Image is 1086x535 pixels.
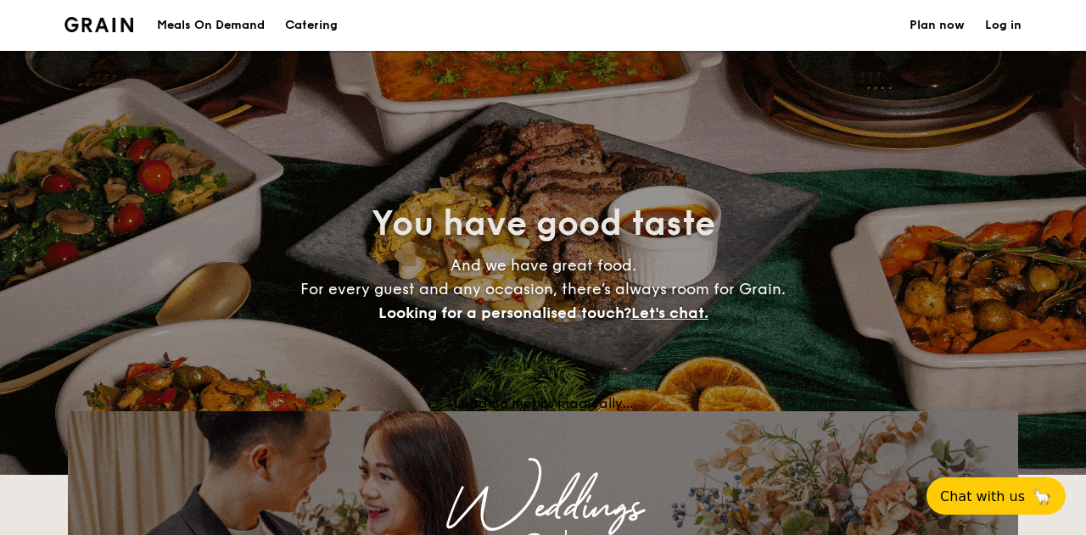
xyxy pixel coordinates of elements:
span: Let's chat. [631,304,708,322]
a: Logotype [64,17,133,32]
img: Grain [64,17,133,32]
span: Chat with us [940,488,1025,504]
button: Chat with us🦙 [926,477,1066,515]
span: 🦙 [1032,487,1052,506]
div: Weddings [217,493,869,523]
div: Loading menus magically... [68,395,1018,411]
